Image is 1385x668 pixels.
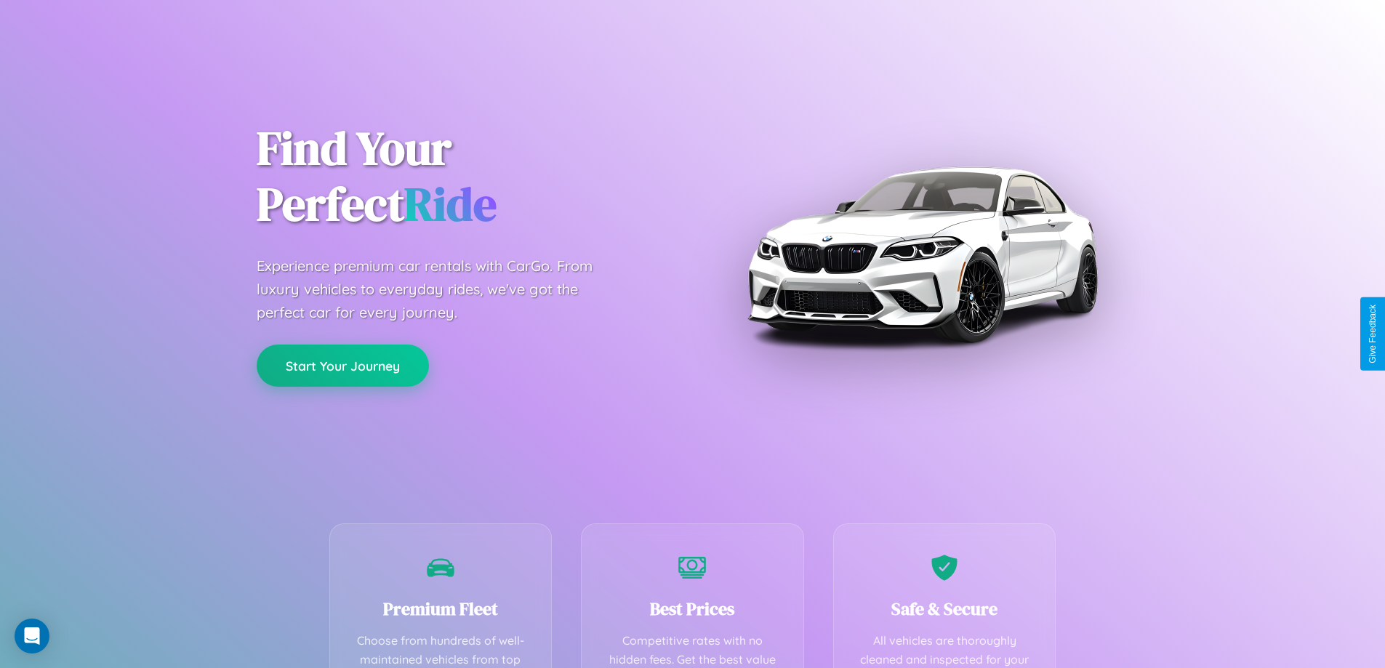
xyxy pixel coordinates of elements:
h3: Best Prices [603,597,782,621]
h3: Safe & Secure [856,597,1034,621]
img: Premium BMW car rental vehicle [740,73,1104,436]
h1: Find Your Perfect [257,121,671,233]
div: Give Feedback [1368,305,1378,363]
span: Ride [404,172,497,236]
button: Start Your Journey [257,345,429,387]
p: Experience premium car rentals with CarGo. From luxury vehicles to everyday rides, we've got the ... [257,254,620,324]
div: Open Intercom Messenger [15,619,49,653]
h3: Premium Fleet [352,597,530,621]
